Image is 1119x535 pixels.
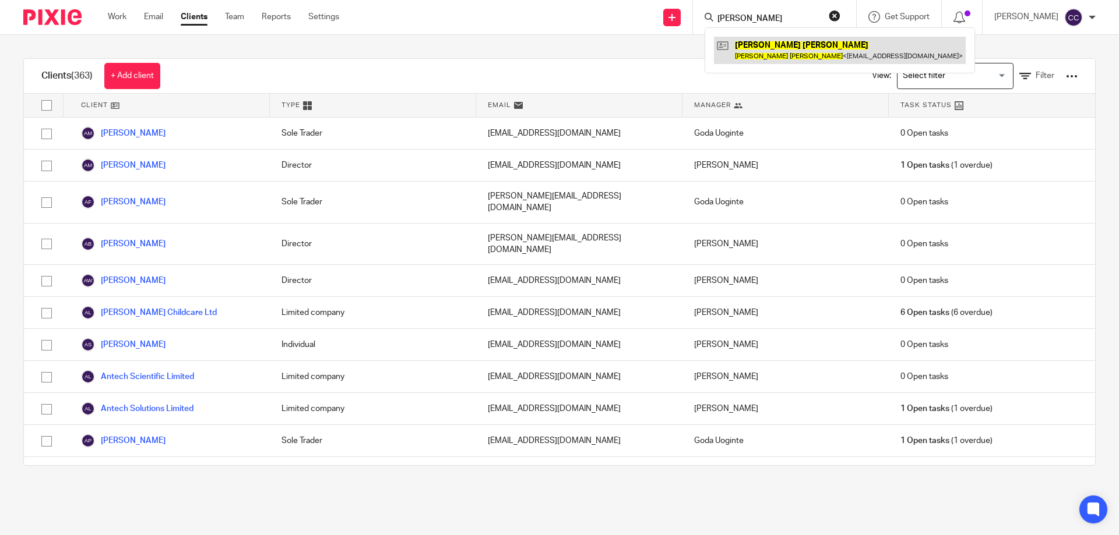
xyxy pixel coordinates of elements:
img: svg%3E [81,338,95,352]
div: [EMAIL_ADDRESS][DOMAIN_NAME] [476,150,682,181]
span: Filter [1036,72,1054,80]
div: Goda Uoginte [682,182,889,223]
span: 0 Open tasks [900,196,948,208]
div: [PERSON_NAME][EMAIL_ADDRESS][DOMAIN_NAME] [476,224,682,265]
img: svg%3E [81,306,95,320]
div: Limited company [270,457,476,488]
span: Get Support [885,13,930,21]
a: [PERSON_NAME] [81,158,166,172]
div: View: [854,59,1078,93]
img: Pixie [23,9,82,25]
div: Director [270,224,476,265]
a: Email [144,11,163,23]
a: Antech Scientific Limited [81,370,194,384]
div: Search for option [897,63,1014,89]
a: Settings [308,11,339,23]
div: Goda Uoginte [682,118,889,149]
img: svg%3E [81,126,95,140]
a: Work [108,11,126,23]
div: [PERSON_NAME] [682,329,889,360]
img: svg%3E [81,195,95,209]
span: Client [81,100,108,110]
div: [EMAIL_ADDRESS][DOMAIN_NAME] [476,265,682,296]
div: [PERSON_NAME][EMAIL_ADDRESS][DOMAIN_NAME] [476,182,682,223]
div: [EMAIL_ADDRESS][DOMAIN_NAME] [476,393,682,424]
span: 6 Open tasks [900,307,949,318]
input: Search [716,14,821,24]
button: Clear [829,10,840,22]
img: svg%3E [81,434,95,448]
div: Sole Trader [270,182,476,223]
span: 1 Open tasks [900,160,949,171]
div: [EMAIL_ADDRESS][DOMAIN_NAME] [476,425,682,456]
div: [PERSON_NAME] [682,150,889,181]
a: [PERSON_NAME] [81,338,166,352]
img: svg%3E [1064,8,1083,27]
div: [PERSON_NAME] [682,361,889,392]
span: Task Status [900,100,952,110]
span: 0 Open tasks [900,371,948,382]
div: Sole Trader [270,118,476,149]
img: svg%3E [81,370,95,384]
span: 1 Open tasks [900,435,949,447]
div: [EMAIL_ADDRESS][DOMAIN_NAME] [476,297,682,328]
a: Reports [262,11,291,23]
a: [PERSON_NAME] [81,237,166,251]
span: 0 Open tasks [900,275,948,286]
div: [EMAIL_ADDRESS][DOMAIN_NAME] [476,361,682,392]
span: Email [488,100,511,110]
div: [PERSON_NAME] [682,393,889,424]
img: svg%3E [81,158,95,172]
input: Select all [36,94,58,116]
h1: Clients [41,70,93,82]
div: [EMAIL_ADDRESS][DOMAIN_NAME] [476,329,682,360]
a: [PERSON_NAME] [81,126,166,140]
a: [PERSON_NAME] [81,274,166,288]
div: Limited company [270,393,476,424]
div: Sole Trader [270,425,476,456]
div: Aedín [GEOGRAPHIC_DATA] [682,457,889,488]
div: Limited company [270,297,476,328]
div: [PERSON_NAME] [682,265,889,296]
img: svg%3E [81,274,95,288]
span: (1 overdue) [900,403,993,414]
span: (363) [71,71,93,80]
span: 1 Open tasks [900,403,949,414]
input: Search for option [899,66,1007,86]
div: [EMAIL_ADDRESS][DOMAIN_NAME] [476,457,682,488]
span: (6 overdue) [900,307,993,318]
a: [PERSON_NAME] [81,434,166,448]
span: 0 Open tasks [900,339,948,350]
a: [PERSON_NAME] Childcare Ltd [81,306,217,320]
div: Director [270,150,476,181]
div: [PERSON_NAME] [682,224,889,265]
p: [PERSON_NAME] [994,11,1058,23]
span: (1 overdue) [900,435,993,447]
a: Team [225,11,244,23]
span: Type [281,100,300,110]
a: + Add client [104,63,160,89]
div: Director [270,265,476,296]
div: Individual [270,329,476,360]
span: 0 Open tasks [900,238,948,250]
span: Manager [694,100,731,110]
div: [EMAIL_ADDRESS][DOMAIN_NAME] [476,118,682,149]
a: Clients [181,11,207,23]
div: Goda Uoginte [682,425,889,456]
span: (1 overdue) [900,160,993,171]
a: [PERSON_NAME] [81,195,166,209]
div: [PERSON_NAME] [682,297,889,328]
img: svg%3E [81,237,95,251]
div: Limited company [270,361,476,392]
span: 0 Open tasks [900,127,948,139]
img: svg%3E [81,402,95,416]
a: Antech Solutions Limited [81,402,193,416]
